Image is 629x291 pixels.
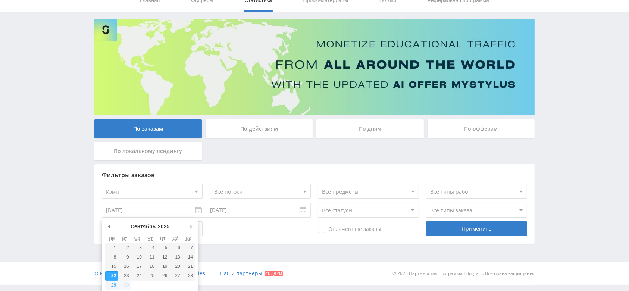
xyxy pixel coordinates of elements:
[94,262,109,285] a: О нас
[105,281,118,290] button: 29
[156,243,169,253] button: 5
[169,271,182,281] button: 27
[94,270,109,277] span: О нас
[182,243,195,253] button: 7
[169,262,182,271] button: 20
[105,262,118,271] button: 15
[118,243,131,253] button: 2
[105,271,118,281] button: 22
[105,253,118,262] button: 8
[102,203,206,218] input: Use the arrow keys to pick a date
[131,271,144,281] button: 24
[109,236,115,241] abbr: Понедельник
[118,262,131,271] button: 16
[105,243,118,253] button: 1
[187,221,195,232] button: Следующий месяц
[182,262,195,271] button: 21
[182,271,195,281] button: 28
[185,236,191,241] abbr: Воскресенье
[94,142,202,160] div: По локальному лендингу
[426,221,527,236] div: Применить
[318,262,535,285] div: © 2025 Партнёрская программа Edugram. Все права защищены.
[206,119,313,138] div: По действиям
[428,119,535,138] div: По офферам
[94,119,202,138] div: По заказам
[157,221,170,232] div: 2025
[122,236,127,241] abbr: Вторник
[131,253,144,262] button: 10
[129,221,157,232] div: Сентябрь
[105,221,113,232] button: Предыдущий месяц
[144,253,156,262] button: 11
[220,270,262,277] span: Наши партнеры
[318,226,381,233] span: Оплаченные заказы
[156,262,169,271] button: 19
[131,243,144,253] button: 3
[144,271,156,281] button: 25
[169,243,182,253] button: 6
[156,271,169,281] button: 26
[118,271,131,281] button: 23
[147,236,153,241] abbr: Четверг
[134,236,140,241] abbr: Среда
[182,253,195,262] button: 14
[316,119,424,138] div: По дням
[156,253,169,262] button: 12
[131,262,144,271] button: 17
[220,262,283,285] a: Наши партнеры Скидки
[169,253,182,262] button: 13
[118,253,131,262] button: 9
[102,172,527,178] div: Фильтры заказов
[144,243,156,253] button: 4
[160,236,166,241] abbr: Пятница
[94,19,535,115] img: Banner
[265,271,283,276] span: Скидки
[173,236,179,241] abbr: Суббота
[144,262,156,271] button: 18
